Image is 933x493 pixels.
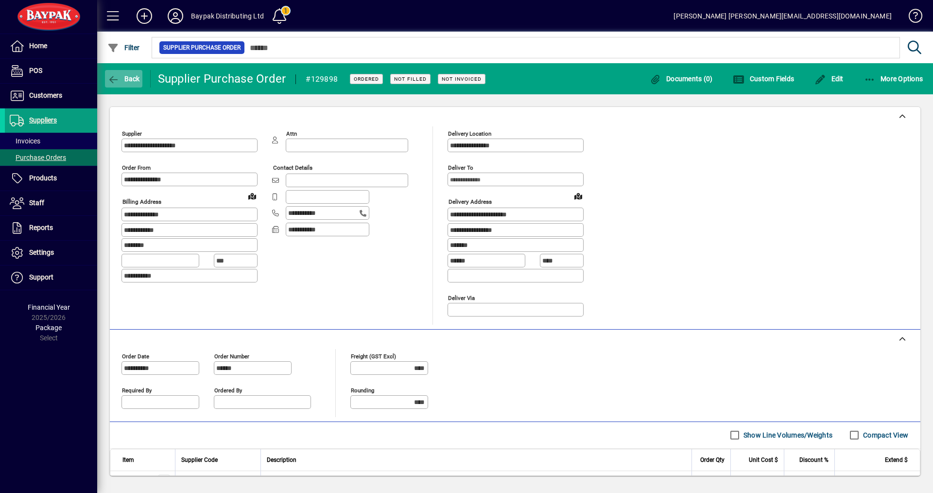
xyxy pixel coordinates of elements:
button: More Options [862,70,926,88]
mat-label: Required by [122,387,152,393]
mat-label: Order from [122,164,151,171]
span: Home [29,42,47,50]
button: Back [105,70,142,88]
span: Unit Cost $ [749,455,778,465]
span: Not Invoiced [442,76,482,82]
span: Documents (0) [650,75,713,83]
td: 583.90 [834,471,920,491]
mat-label: Deliver To [448,164,473,171]
span: Filter [107,44,140,52]
app-page-header-button: Back [97,70,151,88]
span: Custom Fields [733,75,794,83]
td: VC300BLUE [175,471,260,491]
a: Products [5,166,97,191]
mat-label: Attn [286,130,297,137]
span: Discount % [799,455,829,465]
span: POS [29,67,42,74]
label: Compact View [861,430,908,440]
button: Add [129,7,160,25]
button: Filter [105,39,142,56]
span: Item [122,455,134,465]
span: Edit [814,75,844,83]
td: 0.00 [784,471,834,491]
span: Order Qty [700,455,725,465]
mat-label: Order date [122,352,149,359]
span: Purchase Orders [10,154,66,161]
a: Staff [5,191,97,215]
div: Supplier Purchase Order [158,71,286,87]
span: Not Filled [394,76,427,82]
div: #129898 [306,71,338,87]
button: Edit [812,70,846,88]
span: Products [29,174,57,182]
a: View on map [570,188,586,204]
span: Supplier Code [181,455,218,465]
mat-label: Order number [214,352,249,359]
span: Financial Year [28,303,70,311]
mat-label: Freight (GST excl) [351,352,396,359]
a: Customers [5,84,97,108]
span: Extend $ [885,455,908,465]
span: Package [35,324,62,332]
button: Custom Fields [730,70,796,88]
span: Support [29,273,53,281]
span: Customers [29,91,62,99]
a: Home [5,34,97,58]
span: More Options [864,75,923,83]
mat-label: Rounding [351,387,374,393]
span: Settings [29,248,54,256]
mat-label: Deliver via [448,294,475,301]
span: Supplier Purchase Order [163,43,241,53]
a: View on map [244,188,260,204]
button: Profile [160,7,191,25]
a: Invoices [5,133,97,149]
span: Back [107,75,140,83]
span: Staff [29,199,44,207]
a: Knowledge Base [901,2,921,34]
span: Suppliers [29,116,57,124]
td: 10.0000 [691,471,730,491]
span: Description [267,455,296,465]
a: Purchase Orders [5,149,97,166]
div: Baypak Distributing Ltd [191,8,264,24]
button: Documents (0) [647,70,715,88]
label: Show Line Volumes/Weights [742,430,832,440]
a: Settings [5,241,97,265]
mat-label: Delivery Location [448,130,491,137]
td: 58.3900 [730,471,784,491]
span: Invoices [10,137,40,145]
mat-label: Supplier [122,130,142,137]
a: Reports [5,216,97,240]
a: POS [5,59,97,83]
a: Support [5,265,97,290]
div: [PERSON_NAME] [PERSON_NAME][EMAIL_ADDRESS][DOMAIN_NAME] [674,8,892,24]
span: Ordered [354,76,379,82]
mat-label: Ordered by [214,387,242,393]
span: Reports [29,224,53,231]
